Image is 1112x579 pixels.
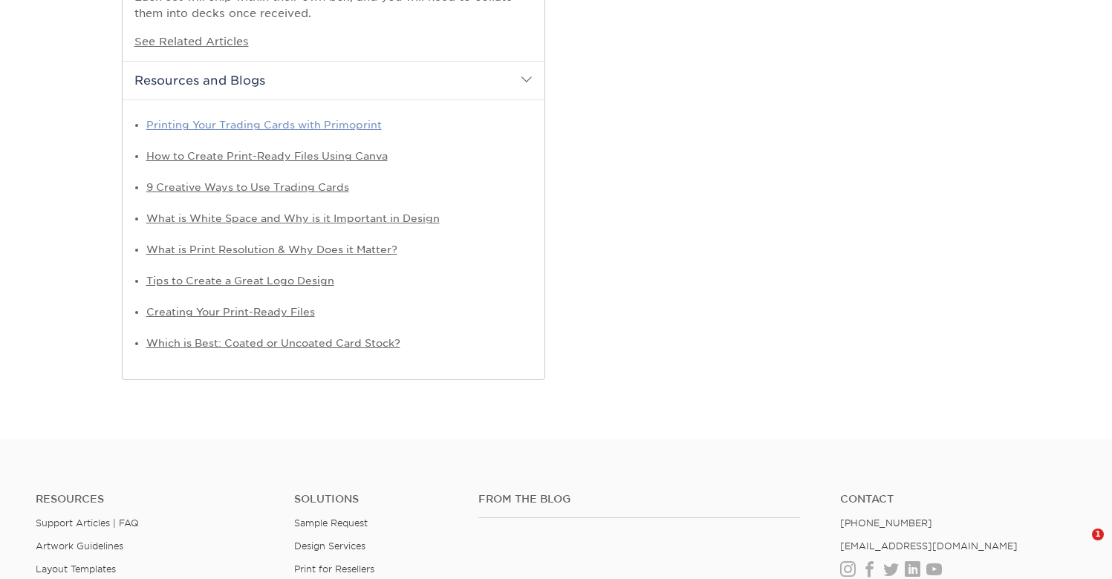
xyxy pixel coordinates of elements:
[815,435,1112,539] iframe: Intercom notifications message
[1092,529,1104,540] span: 1
[146,119,382,131] a: Printing Your Trading Cards with Primoprint
[294,517,368,529] a: Sample Request
[146,243,397,255] a: What is Print Resolution & Why Does it Matter?
[478,493,800,506] h4: From the Blog
[840,540,1018,552] a: [EMAIL_ADDRESS][DOMAIN_NAME]
[146,337,400,349] a: Which is Best: Coated or Uncoated Card Stock?
[146,275,334,287] a: Tips to Create a Great Logo Design
[294,540,365,552] a: Design Services
[146,212,440,224] a: What is White Space and Why is it Important in Design
[36,493,272,506] h4: Resources
[1061,529,1097,564] iframe: Intercom live chat
[146,181,349,193] a: 9 Creative Ways to Use Trading Cards
[294,493,456,506] h4: Solutions
[36,517,139,529] a: Support Articles | FAQ
[294,563,374,575] a: Print for Resellers
[146,150,388,162] a: How to Create Print-Ready Files Using Canva
[123,61,544,99] h2: Resources and Blogs
[134,35,249,48] a: See Related Articles
[146,306,315,318] a: Creating Your Print-Ready Files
